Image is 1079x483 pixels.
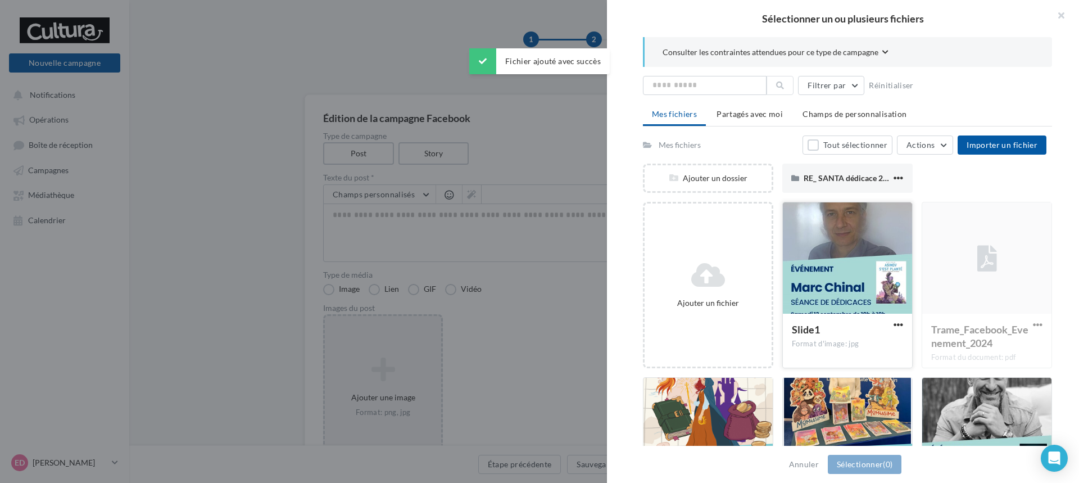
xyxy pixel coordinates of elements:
[804,173,963,183] span: RE_ SANTA dédicace 29 Juin Cultura St Priest
[828,455,901,474] button: Sélectionner(0)
[1041,445,1068,472] div: Open Intercom Messenger
[625,13,1061,24] h2: Sélectionner un ou plusieurs fichiers
[717,109,783,119] span: Partagés avec moi
[645,173,772,184] div: Ajouter un dossier
[897,136,953,155] button: Actions
[803,136,892,155] button: Tout sélectionner
[864,79,918,92] button: Réinitialiser
[792,323,820,336] span: Slide1
[469,48,610,74] div: Fichier ajouté avec succès
[792,339,903,349] div: Format d'image: jpg
[798,76,864,95] button: Filtrer par
[967,140,1037,150] span: Importer un fichier
[663,46,888,60] button: Consulter les contraintes attendues pour ce type de campagne
[663,47,878,58] span: Consulter les contraintes attendues pour ce type de campagne
[785,458,823,471] button: Annuler
[906,140,935,150] span: Actions
[649,297,767,309] div: Ajouter un fichier
[883,459,892,469] span: (0)
[803,109,906,119] span: Champs de personnalisation
[659,139,701,151] div: Mes fichiers
[652,109,697,119] span: Mes fichiers
[958,136,1046,155] button: Importer un fichier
